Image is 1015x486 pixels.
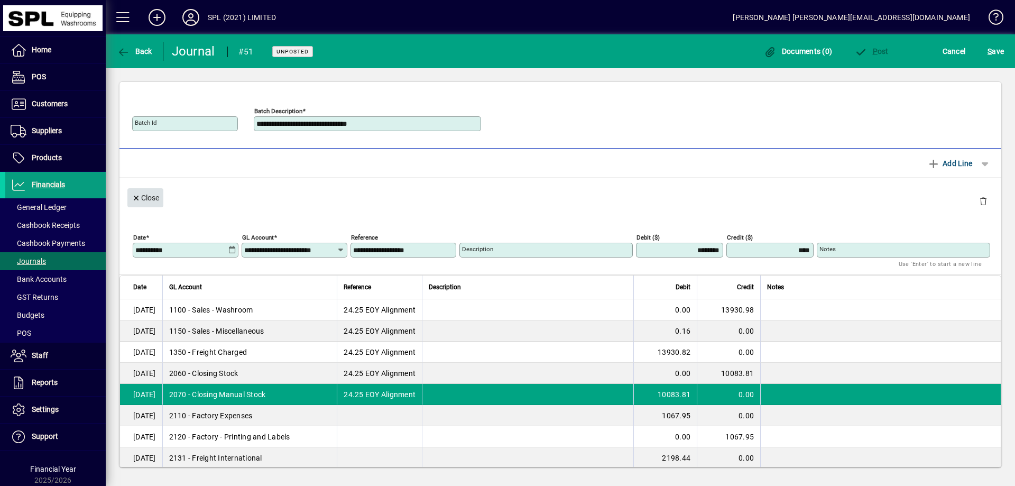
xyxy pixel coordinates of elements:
[32,153,62,162] span: Products
[5,145,106,171] a: Products
[633,447,697,469] td: 2198.44
[943,43,966,60] span: Cancel
[737,281,754,293] span: Credit
[873,47,878,56] span: P
[135,119,157,126] mat-label: Batch Id
[5,91,106,117] a: Customers
[172,43,217,60] div: Journal
[633,299,697,320] td: 0.00
[11,293,58,301] span: GST Returns
[169,453,262,463] span: 2131 - Freight International
[337,299,422,320] td: 24.25 EOY Alignment
[208,9,276,26] div: SPL (2021) LIMITED
[971,196,996,206] app-page-header-button: Delete
[697,342,760,363] td: 0.00
[5,270,106,288] a: Bank Accounts
[733,9,970,26] div: [PERSON_NAME] [PERSON_NAME][EMAIL_ADDRESS][DOMAIN_NAME]
[985,42,1007,61] button: Save
[819,245,836,253] mat-label: Notes
[727,234,753,241] mat-label: Credit ($)
[32,126,62,135] span: Suppliers
[120,447,162,469] td: [DATE]
[337,342,422,363] td: 24.25 EOY Alignment
[5,198,106,216] a: General Ledger
[5,37,106,63] a: Home
[5,324,106,342] a: POS
[636,234,660,241] mat-label: Debit ($)
[940,42,968,61] button: Cancel
[971,188,996,214] button: Delete
[11,275,67,283] span: Bank Accounts
[429,281,461,293] span: Description
[5,118,106,144] a: Suppliers
[697,447,760,469] td: 0.00
[344,281,371,293] span: Reference
[633,363,697,384] td: 0.00
[5,288,106,306] a: GST Returns
[854,47,889,56] span: ost
[120,299,162,320] td: [DATE]
[981,2,1002,36] a: Knowledge Base
[169,326,264,336] span: 1150 - Sales - Miscellaneous
[697,363,760,384] td: 10083.81
[633,405,697,426] td: 1067.95
[633,342,697,363] td: 13930.82
[169,281,202,293] span: GL Account
[32,180,65,189] span: Financials
[697,405,760,426] td: 0.00
[763,47,832,56] span: Documents (0)
[697,426,760,447] td: 1067.95
[5,424,106,450] a: Support
[120,363,162,384] td: [DATE]
[169,347,247,357] span: 1350 - Freight Charged
[120,342,162,363] td: [DATE]
[337,363,422,384] td: 24.25 EOY Alignment
[11,239,85,247] span: Cashbook Payments
[133,281,146,293] span: Date
[11,257,46,265] span: Journals
[927,155,973,172] span: Add Line
[5,370,106,396] a: Reports
[117,47,152,56] span: Back
[761,42,835,61] button: Documents (0)
[11,203,67,212] span: General Ledger
[32,432,58,441] span: Support
[114,42,155,61] button: Back
[922,154,978,173] button: Add Line
[30,465,76,473] span: Financial Year
[120,320,162,342] td: [DATE]
[351,234,378,241] mat-label: Reference
[127,188,163,207] button: Close
[5,306,106,324] a: Budgets
[5,216,106,234] a: Cashbook Receipts
[11,329,31,337] span: POS
[32,351,48,360] span: Staff
[125,192,166,202] app-page-header-button: Close
[767,281,784,293] span: Notes
[242,234,274,241] mat-label: GL Account
[169,410,253,421] span: 2110 - Factory Expenses
[11,221,80,230] span: Cashbook Receipts
[106,42,164,61] app-page-header-button: Back
[120,384,162,405] td: [DATE]
[5,234,106,252] a: Cashbook Payments
[337,384,422,405] td: 24.25 EOY Alignment
[988,43,1004,60] span: ave
[988,47,992,56] span: S
[5,397,106,423] a: Settings
[169,432,290,442] span: 2120 - Factory - Printing and Labels
[120,426,162,447] td: [DATE]
[462,245,493,253] mat-label: Description
[169,368,238,379] span: 2060 - Closing Stock
[697,384,760,405] td: 0.00
[5,252,106,270] a: Journals
[337,320,422,342] td: 24.25 EOY Alignment
[899,258,982,270] mat-hint: Use 'Enter' to start a new line
[32,72,46,81] span: POS
[633,426,697,447] td: 0.00
[676,281,690,293] span: Debit
[32,405,59,414] span: Settings
[174,8,208,27] button: Profile
[169,389,266,400] span: 2070 - Closing Manual Stock
[238,43,254,60] div: #51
